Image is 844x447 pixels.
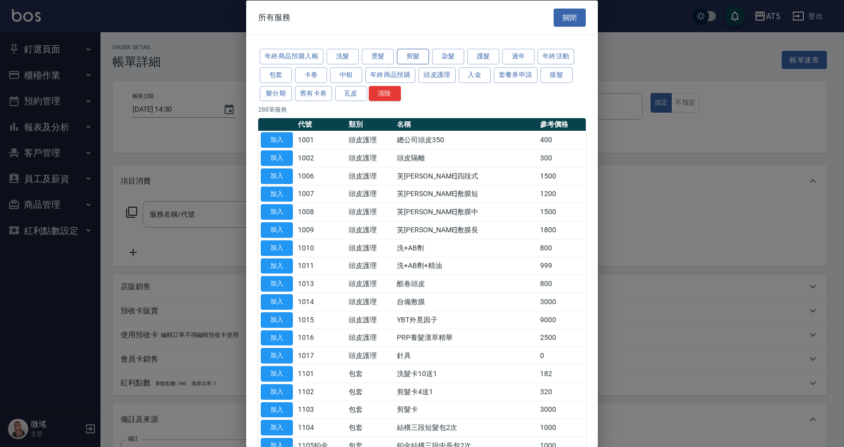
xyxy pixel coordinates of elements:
[397,49,429,64] button: 剪髮
[295,311,346,329] td: 1015
[394,346,538,365] td: 針具
[418,67,456,82] button: 頭皮護理
[261,384,293,399] button: 加入
[295,203,346,221] td: 1008
[538,329,586,347] td: 2500
[538,346,586,365] td: 0
[295,329,346,347] td: 1016
[502,49,535,64] button: 過年
[295,167,346,185] td: 1006
[394,401,538,419] td: 剪髮卡
[261,150,293,166] button: 加入
[394,131,538,149] td: 總公司頭皮350
[394,221,538,239] td: 芙[PERSON_NAME]敷膜長
[295,131,346,149] td: 1001
[394,383,538,401] td: 剪髮卡4送1
[346,257,394,275] td: 頭皮護理
[538,257,586,275] td: 999
[394,118,538,131] th: 名稱
[330,67,362,82] button: 中租
[295,85,332,101] button: 舊有卡劵
[260,85,292,101] button: 樂分期
[295,185,346,203] td: 1007
[538,49,575,64] button: 年終活動
[295,221,346,239] td: 1009
[346,346,394,365] td: 頭皮護理
[394,329,538,347] td: PRP養髮漢萃精華
[261,402,293,417] button: 加入
[295,418,346,436] td: 1104
[261,276,293,292] button: 加入
[394,257,538,275] td: 洗+AB劑+精油
[346,118,394,131] th: 類別
[538,131,586,149] td: 400
[261,240,293,255] button: 加入
[295,275,346,293] td: 1013
[346,203,394,221] td: 頭皮護理
[394,365,538,383] td: 洗髮卡10送1
[258,12,290,22] span: 所有服務
[295,67,327,82] button: 卡卷
[365,67,415,82] button: 年終商品預購
[346,185,394,203] td: 頭皮護理
[261,186,293,202] button: 加入
[260,67,292,82] button: 包套
[538,118,586,131] th: 參考價格
[394,203,538,221] td: 芙[PERSON_NAME]敷膜中
[538,401,586,419] td: 3000
[538,149,586,167] td: 300
[432,49,464,64] button: 染髮
[394,167,538,185] td: 芙[PERSON_NAME]四段式
[261,420,293,435] button: 加入
[346,239,394,257] td: 頭皮護理
[261,294,293,310] button: 加入
[467,49,499,64] button: 護髮
[538,383,586,401] td: 320
[295,365,346,383] td: 1101
[346,418,394,436] td: 包套
[538,293,586,311] td: 3000
[261,168,293,184] button: 加入
[538,203,586,221] td: 1500
[369,85,401,101] button: 清除
[459,67,491,82] button: 入金
[346,275,394,293] td: 頭皮護理
[261,258,293,274] button: 加入
[538,221,586,239] td: 1800
[260,49,324,64] button: 年終商品預購入帳
[346,365,394,383] td: 包套
[261,204,293,220] button: 加入
[538,365,586,383] td: 182
[295,401,346,419] td: 1103
[538,275,586,293] td: 800
[295,149,346,167] td: 1002
[346,149,394,167] td: 頭皮護理
[494,67,538,82] button: 套餐券申請
[261,348,293,364] button: 加入
[394,149,538,167] td: 頭皮隔離
[261,366,293,382] button: 加入
[346,293,394,311] td: 頭皮護理
[295,239,346,257] td: 1010
[538,239,586,257] td: 800
[554,8,586,27] button: 關閉
[538,167,586,185] td: 1500
[346,131,394,149] td: 頭皮護理
[346,221,394,239] td: 頭皮護理
[346,329,394,347] td: 頭皮護理
[394,275,538,293] td: 酷卷頭皮
[394,293,538,311] td: 自備敷膜
[394,185,538,203] td: 芙[PERSON_NAME]敷膜短
[538,185,586,203] td: 1200
[335,85,367,101] button: 瓦皮
[346,383,394,401] td: 包套
[258,105,586,114] p: 288 筆服務
[295,118,346,131] th: 代號
[295,293,346,311] td: 1014
[346,311,394,329] td: 頭皮護理
[295,383,346,401] td: 1102
[541,67,573,82] button: 接髮
[261,312,293,327] button: 加入
[346,401,394,419] td: 包套
[327,49,359,64] button: 洗髮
